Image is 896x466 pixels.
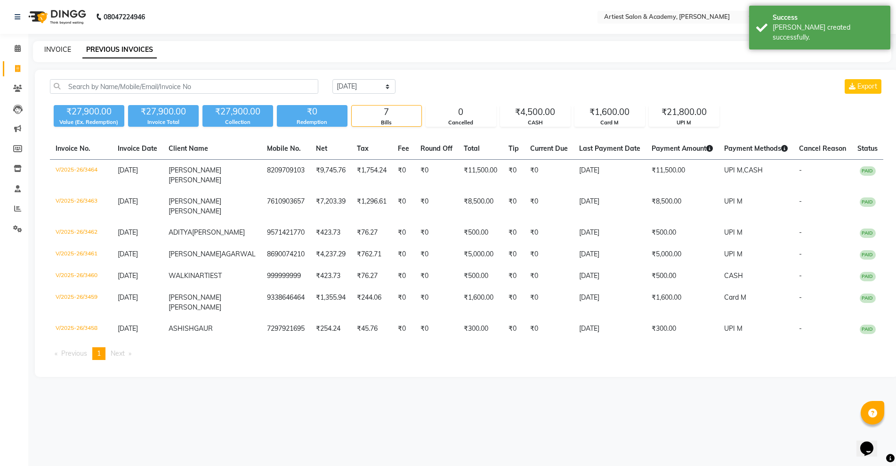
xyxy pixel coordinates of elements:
[724,293,746,302] span: Card M
[316,144,327,153] span: Net
[525,191,573,222] td: ₹0
[415,191,458,222] td: ₹0
[458,265,503,287] td: ₹500.00
[773,23,883,42] div: Bill created successfully.
[646,287,718,318] td: ₹1,600.00
[573,318,646,340] td: [DATE]
[724,228,743,237] span: UPI M
[646,191,718,222] td: ₹8,500.00
[464,144,480,153] span: Total
[104,4,145,30] b: 08047224946
[426,119,496,127] div: Cancelled
[646,318,718,340] td: ₹300.00
[192,228,245,237] span: [PERSON_NAME]
[724,271,743,280] span: CASH
[118,166,138,174] span: [DATE]
[509,144,519,153] span: Tip
[277,118,347,126] div: Redemption
[503,265,525,287] td: ₹0
[169,207,221,215] span: [PERSON_NAME]
[579,144,640,153] span: Last Payment Date
[169,303,221,311] span: [PERSON_NAME]
[525,318,573,340] td: ₹0
[860,250,876,260] span: PAID
[575,119,645,127] div: Card M
[44,45,71,54] a: INVOICE
[860,325,876,334] span: PAID
[458,222,503,244] td: ₹500.00
[415,222,458,244] td: ₹0
[420,144,452,153] span: Round Off
[24,4,89,30] img: logo
[261,222,310,244] td: 9571421770
[458,287,503,318] td: ₹1,600.00
[575,106,645,119] div: ₹1,600.00
[169,176,221,184] span: [PERSON_NAME]
[54,118,124,126] div: Value (Ex. Redemption)
[169,250,221,258] span: [PERSON_NAME]
[357,144,369,153] span: Tax
[169,228,192,237] span: ADITYA
[277,105,347,118] div: ₹0
[573,222,646,244] td: [DATE]
[202,118,273,126] div: Collection
[50,265,112,287] td: V/2025-26/3460
[118,144,157,153] span: Invoice Date
[50,287,112,318] td: V/2025-26/3459
[415,287,458,318] td: ₹0
[857,82,877,90] span: Export
[724,197,743,205] span: UPI M
[169,197,221,205] span: [PERSON_NAME]
[169,144,208,153] span: Client Name
[352,106,421,119] div: 7
[261,160,310,191] td: 8209709103
[310,318,351,340] td: ₹254.24
[392,318,415,340] td: ₹0
[724,324,743,333] span: UPI M
[392,244,415,265] td: ₹0
[500,119,570,127] div: CASH
[128,118,199,126] div: Invoice Total
[773,13,883,23] div: Success
[267,144,301,153] span: Mobile No.
[415,244,458,265] td: ₹0
[799,166,802,174] span: -
[202,105,273,118] div: ₹27,900.00
[646,222,718,244] td: ₹500.00
[392,222,415,244] td: ₹0
[50,191,112,222] td: V/2025-26/3463
[525,287,573,318] td: ₹0
[799,250,802,258] span: -
[50,318,112,340] td: V/2025-26/3458
[415,160,458,191] td: ₹0
[169,166,221,174] span: [PERSON_NAME]
[50,79,318,94] input: Search by Name/Mobile/Email/Invoice No
[118,250,138,258] span: [DATE]
[50,160,112,191] td: V/2025-26/3464
[799,271,802,280] span: -
[194,324,213,333] span: GAUR
[351,222,392,244] td: ₹76.27
[646,265,718,287] td: ₹500.00
[351,191,392,222] td: ₹1,296.61
[860,272,876,281] span: PAID
[856,428,887,457] iframe: chat widget
[799,293,802,302] span: -
[525,244,573,265] td: ₹0
[799,228,802,237] span: -
[50,222,112,244] td: V/2025-26/3462
[118,228,138,237] span: [DATE]
[261,265,310,287] td: 999999999
[573,287,646,318] td: [DATE]
[169,293,221,302] span: [PERSON_NAME]
[652,144,713,153] span: Payment Amount
[415,265,458,287] td: ₹0
[458,318,503,340] td: ₹300.00
[261,318,310,340] td: 7297921695
[392,287,415,318] td: ₹0
[860,166,876,176] span: PAID
[530,144,568,153] span: Current Due
[573,191,646,222] td: [DATE]
[50,347,883,360] nav: Pagination
[50,244,112,265] td: V/2025-26/3461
